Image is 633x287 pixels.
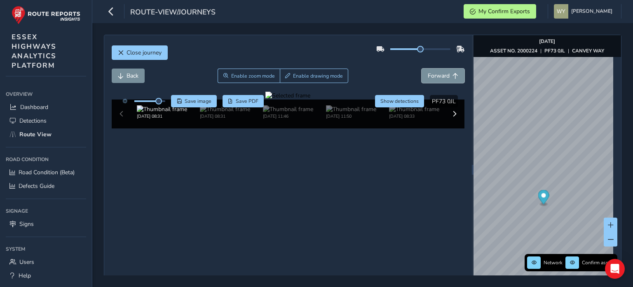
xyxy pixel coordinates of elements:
div: Overview [6,88,86,100]
a: Dashboard [6,100,86,114]
div: | | [490,47,604,54]
span: Detections [19,117,47,125]
img: Thumbnail frame [137,105,187,113]
button: Save [171,95,217,107]
img: diamond-layout [554,4,568,19]
span: Route View [19,130,52,138]
img: Thumbnail frame [263,105,313,113]
a: Defects Guide [6,179,86,193]
span: Enable zoom mode [231,73,275,79]
button: Hide detections [375,95,424,107]
a: Help [6,269,86,282]
a: Signs [6,217,86,231]
span: ESSEX HIGHWAYS ANALYTICS PLATFORM [12,32,56,70]
span: Defects Guide [19,182,54,190]
div: [DATE] 08:31 [137,113,187,119]
span: Save image [185,98,211,104]
a: Detections [6,114,86,128]
button: PDF [223,95,264,107]
div: Open Intercom Messenger [605,259,625,279]
span: route-view/journeys [130,7,216,19]
a: Road Condition (Beta) [6,166,86,179]
span: Close journey [127,49,162,57]
button: [PERSON_NAME] [554,4,615,19]
a: Users [6,255,86,269]
a: Route View [6,128,86,141]
span: Users [19,258,34,266]
button: Zoom [218,69,280,83]
img: Thumbnail frame [326,105,376,113]
span: Show detections [380,98,419,104]
div: [DATE] 11:46 [263,113,313,119]
span: Back [127,72,138,80]
span: My Confirm Exports [478,7,530,15]
img: rr logo [12,6,80,24]
span: Enable drawing mode [293,73,343,79]
strong: [DATE] [539,38,555,45]
div: Road Condition [6,153,86,166]
strong: PF73 0JL [544,47,565,54]
span: Save PDF [236,98,258,104]
strong: ASSET NO. 2000224 [490,47,537,54]
div: Map marker [538,190,549,207]
div: [DATE] 08:31 [200,113,250,119]
span: [PERSON_NAME] [571,4,612,19]
span: PF73 0JL [432,97,456,105]
span: Signs [19,220,34,228]
span: Network [544,259,563,266]
span: Road Condition (Beta) [19,168,75,176]
div: [DATE] 11:50 [326,113,376,119]
div: [DATE] 08:33 [389,113,439,119]
span: Confirm assets [582,259,615,266]
div: Signage [6,205,86,217]
span: Forward [428,72,450,80]
div: System [6,243,86,255]
button: Forward [422,69,464,83]
button: My Confirm Exports [464,4,536,19]
button: Back [112,69,145,83]
span: Dashboard [20,103,48,111]
img: Thumbnail frame [389,105,439,113]
strong: CANVEY WAY [572,47,604,54]
img: Thumbnail frame [200,105,250,113]
button: Close journey [112,45,168,60]
button: Draw [280,69,349,83]
span: Help [19,272,31,280]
